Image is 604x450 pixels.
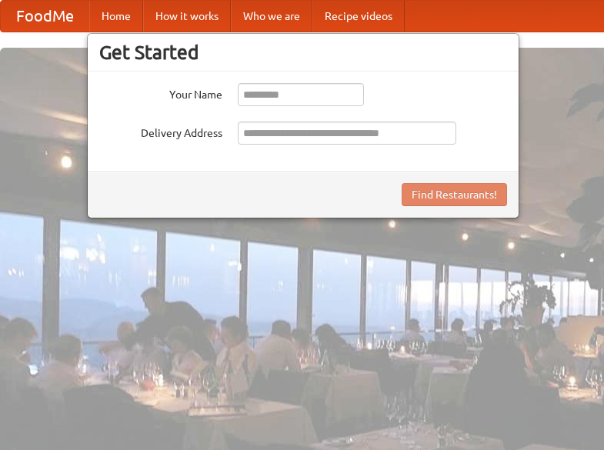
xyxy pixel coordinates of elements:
[1,1,89,32] a: FoodMe
[99,122,222,141] label: Delivery Address
[402,183,507,206] button: Find Restaurants!
[143,1,231,32] a: How it works
[99,83,222,102] label: Your Name
[312,1,405,32] a: Recipe videos
[99,41,507,64] h3: Get Started
[89,1,143,32] a: Home
[231,1,312,32] a: Who we are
